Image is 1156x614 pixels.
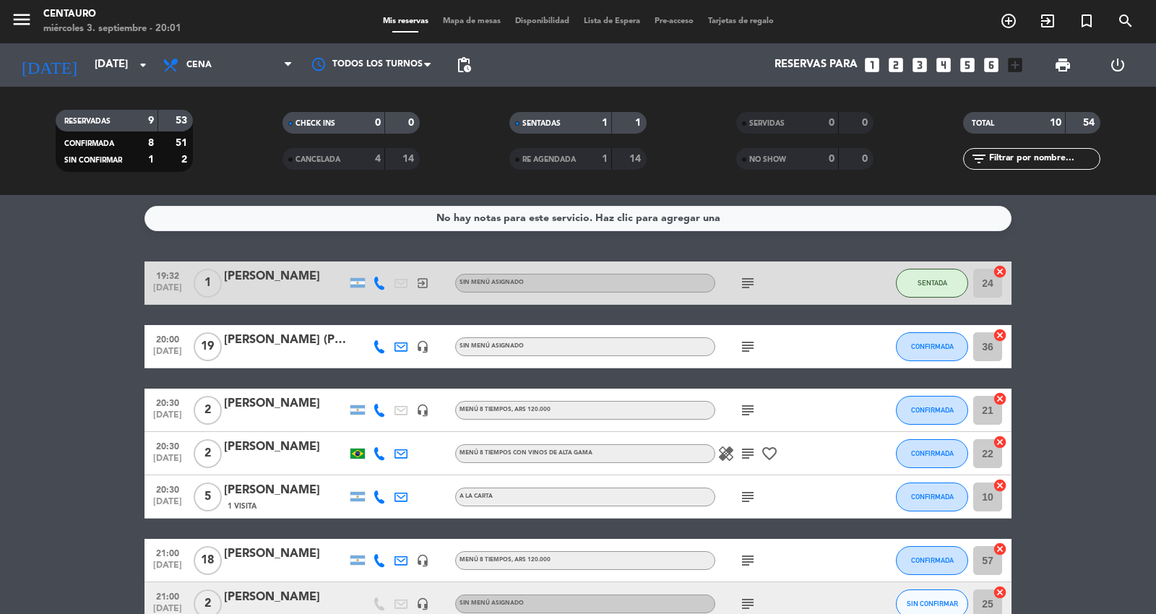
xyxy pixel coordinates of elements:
i: menu [11,9,33,30]
i: add_circle_outline [1000,12,1017,30]
span: MENÚ 8 TIEMPOS [460,557,551,563]
span: 1 [194,269,222,298]
div: [PERSON_NAME] [224,588,347,607]
span: A LA CARTA [460,493,493,499]
i: cancel [993,435,1007,449]
span: CONFIRMADA [911,406,954,414]
span: [DATE] [150,410,186,427]
strong: 10 [1050,118,1061,128]
div: [PERSON_NAME] [224,394,347,413]
i: headset_mic [416,597,429,610]
i: looks_two [887,56,905,74]
span: Reservas para [775,59,858,72]
span: CONFIRMADA [911,493,954,501]
span: 20:00 [150,330,186,347]
i: looks_6 [982,56,1001,74]
span: SERVIDAS [749,120,785,127]
span: SENTADAS [522,120,561,127]
input: Filtrar por nombre... [988,151,1100,167]
span: CHECK INS [296,120,335,127]
div: Centauro [43,7,181,22]
span: Mapa de mesas [436,17,508,25]
span: 5 [194,483,222,511]
div: [PERSON_NAME] [224,438,347,457]
span: Lista de Espera [577,17,647,25]
span: 1 Visita [228,501,256,512]
span: 18 [194,546,222,575]
i: subject [739,445,756,462]
span: SIN CONFIRMAR [64,157,122,164]
strong: 54 [1083,118,1097,128]
button: CONFIRMADA [896,332,968,361]
i: healing [717,445,735,462]
i: looks_3 [910,56,929,74]
span: MENÚ 8 TIEMPOS CON VINOS DE ALTA GAMA [460,450,592,456]
span: 19 [194,332,222,361]
strong: 0 [408,118,417,128]
span: print [1054,56,1071,74]
i: exit_to_app [416,277,429,290]
i: arrow_drop_down [134,56,152,74]
i: turned_in_not [1078,12,1095,30]
div: [PERSON_NAME] [224,267,347,286]
i: add_box [1006,56,1025,74]
span: RE AGENDADA [522,156,576,163]
strong: 9 [148,116,154,126]
span: Disponibilidad [508,17,577,25]
i: subject [739,274,756,292]
strong: 53 [176,116,190,126]
i: power_settings_new [1109,56,1126,74]
span: CONFIRMADA [64,140,114,147]
i: cancel [993,542,1007,556]
strong: 1 [635,118,644,128]
i: cancel [993,264,1007,279]
i: [DATE] [11,49,87,81]
span: 21:00 [150,587,186,604]
span: Sin menú asignado [460,343,524,349]
i: cancel [993,478,1007,493]
i: subject [739,402,756,419]
i: subject [739,595,756,613]
span: 20:30 [150,394,186,410]
span: NO SHOW [749,156,786,163]
span: CONFIRMADA [911,556,954,564]
strong: 0 [862,118,871,128]
div: [PERSON_NAME] [224,481,347,500]
strong: 2 [181,155,190,165]
span: CANCELADA [296,156,340,163]
i: headset_mic [416,554,429,567]
span: 2 [194,396,222,425]
div: LOG OUT [1090,43,1145,87]
span: , ARS 120.000 [512,407,551,412]
button: SENTADA [896,269,968,298]
i: filter_list [970,150,988,168]
span: 20:30 [150,480,186,497]
div: [PERSON_NAME] [224,545,347,563]
i: headset_mic [416,340,429,353]
span: RESERVADAS [64,118,111,125]
span: Sin menú asignado [460,600,524,606]
span: Tarjetas de regalo [701,17,781,25]
i: cancel [993,328,1007,342]
div: [PERSON_NAME] (PRO [PERSON_NAME]) [224,331,347,350]
i: cancel [993,585,1007,600]
span: Mis reservas [376,17,436,25]
span: [DATE] [150,283,186,300]
span: [DATE] [150,347,186,363]
div: No hay notas para este servicio. Haz clic para agregar una [436,210,720,227]
span: CONFIRMADA [911,342,954,350]
span: MENÚ 8 TIEMPOS [460,407,551,412]
i: subject [739,552,756,569]
span: Cena [186,60,212,70]
button: CONFIRMADA [896,439,968,468]
span: [DATE] [150,497,186,514]
span: 19:32 [150,267,186,283]
i: search [1117,12,1134,30]
strong: 1 [602,154,608,164]
button: CONFIRMADA [896,483,968,511]
button: CONFIRMADA [896,396,968,425]
strong: 14 [402,154,417,164]
i: cancel [993,392,1007,406]
strong: 51 [176,138,190,148]
i: exit_to_app [1039,12,1056,30]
